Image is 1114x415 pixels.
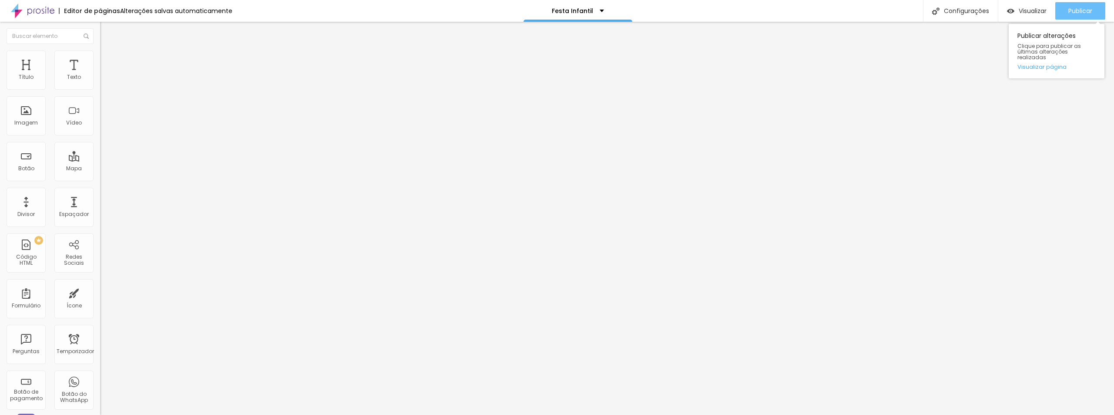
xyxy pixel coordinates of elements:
font: Divisor [17,210,35,218]
a: Visualizar página [1017,64,1096,70]
font: Título [19,73,34,81]
font: Botão do WhatsApp [60,390,88,404]
font: Espaçador [59,210,89,218]
font: Ícone [67,302,82,309]
font: Festa Infantil [552,7,593,15]
img: view-1.svg [1007,7,1014,15]
font: Configurações [944,7,989,15]
font: Publicar alterações [1017,31,1076,40]
font: Botão [18,165,34,172]
img: Ícone [932,7,940,15]
font: Botão de pagamento [10,388,43,402]
iframe: Editor [100,22,1114,415]
font: Redes Sociais [64,253,84,267]
font: Publicar [1068,7,1092,15]
font: Formulário [12,302,40,309]
button: Publicar [1055,2,1105,20]
font: Texto [67,73,81,81]
input: Buscar elemento [7,28,94,44]
font: Vídeo [66,119,82,126]
font: Mapa [66,165,82,172]
font: Visualizar página [1017,63,1067,71]
font: Código HTML [16,253,37,267]
font: Visualizar [1019,7,1047,15]
font: Clique para publicar as últimas alterações realizadas [1017,42,1081,61]
font: Editor de páginas [64,7,120,15]
button: Visualizar [998,2,1055,20]
font: Temporizador [57,348,94,355]
font: Imagem [14,119,38,126]
font: Perguntas [13,348,40,355]
img: Ícone [84,34,89,39]
font: Alterações salvas automaticamente [120,7,232,15]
